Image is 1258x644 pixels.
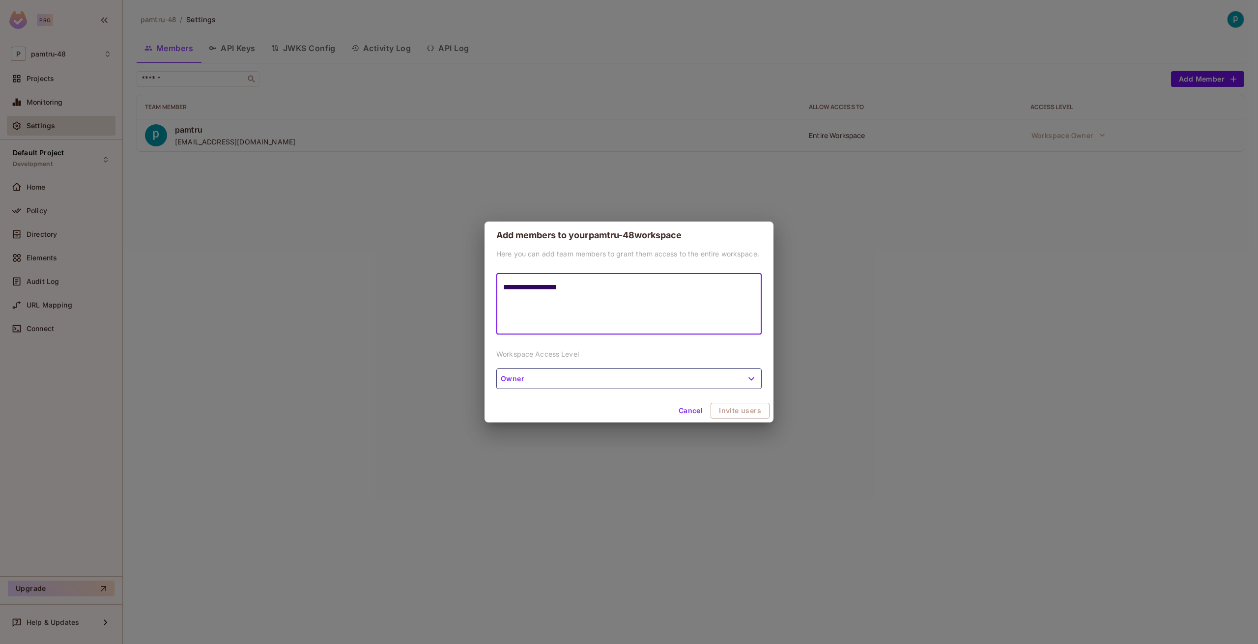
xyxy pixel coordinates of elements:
p: Workspace Access Level [496,349,762,359]
button: Owner [496,368,762,389]
button: Cancel [675,403,707,419]
h2: Add members to your pamtru-48 workspace [485,222,773,249]
p: Here you can add team members to grant them access to the entire workspace. [496,249,762,258]
button: Invite users [711,403,770,419]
